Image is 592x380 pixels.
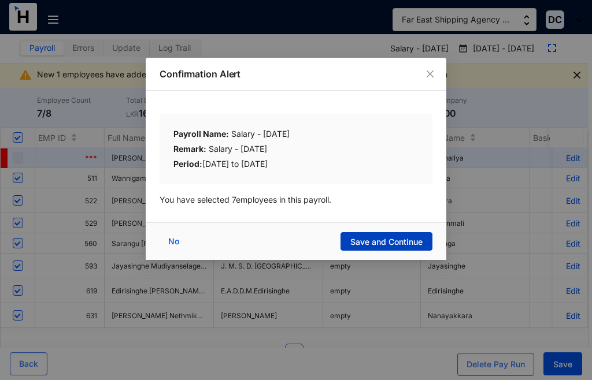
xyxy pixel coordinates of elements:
b: Remark: [173,144,206,154]
span: No [168,235,179,248]
div: Salary - [DATE] [173,128,419,143]
button: No [160,232,191,251]
p: Confirmation Alert [160,67,432,81]
button: Close [424,68,436,80]
span: close [425,69,435,79]
b: Payroll Name: [173,129,229,139]
span: You have selected 7 employees in this payroll. [160,195,331,204]
div: [DATE] to [DATE] [173,158,419,170]
div: Salary - [DATE] [173,143,419,158]
button: Save and Continue [341,232,432,251]
span: Save and Continue [350,236,423,248]
b: Period: [173,159,202,169]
